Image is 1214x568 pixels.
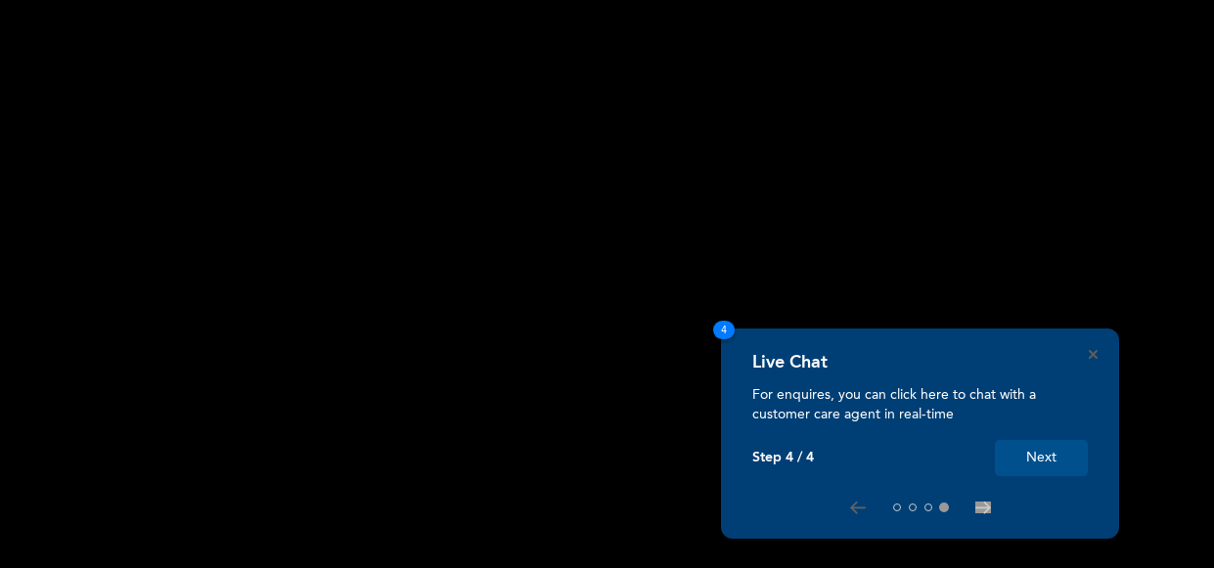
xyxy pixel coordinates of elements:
p: For enquires, you can click here to chat with a customer care agent in real-time [752,385,1088,424]
h4: Live Chat [752,352,828,373]
button: Close [1089,350,1098,359]
p: Step 4 / 4 [752,450,814,466]
span: 4 [713,321,735,339]
button: Next [995,440,1088,476]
